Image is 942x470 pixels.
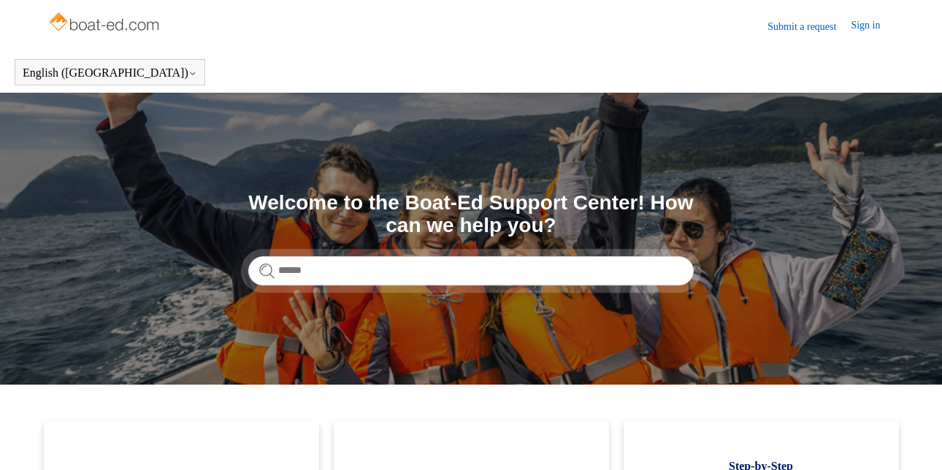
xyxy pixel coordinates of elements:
button: English ([GEOGRAPHIC_DATA]) [23,66,197,80]
img: Boat-Ed Help Center home page [47,9,164,38]
h1: Welcome to the Boat-Ed Support Center! How can we help you? [248,192,694,237]
a: Sign in [851,18,895,35]
input: Search [248,256,694,285]
a: Submit a request [767,19,851,34]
